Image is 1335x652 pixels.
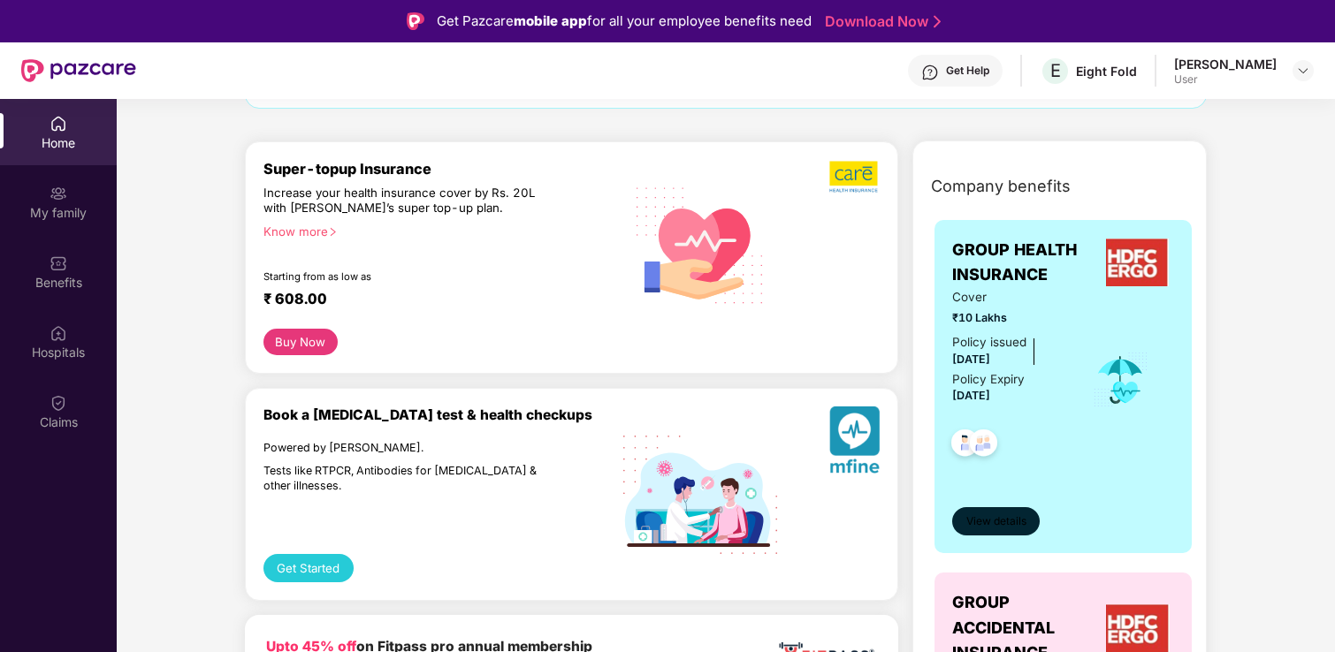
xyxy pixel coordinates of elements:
[263,554,354,582] button: Get Started
[952,353,990,366] span: [DATE]
[931,174,1071,199] span: Company benefits
[1106,239,1170,286] img: insurerLogo
[263,406,623,423] div: Book a [MEDICAL_DATA] test & health checkups
[952,309,1068,327] span: ₹10 Lakhs
[623,436,777,554] img: svg+xml;base64,PHN2ZyB4bWxucz0iaHR0cDovL3d3dy53My5vcmcvMjAwMC9zdmciIHdpZHRoPSIxOTIiIGhlaWdodD0iMT...
[263,160,623,178] div: Super-topup Insurance
[952,333,1026,352] div: Policy issued
[50,254,67,272] img: svg+xml;base64,PHN2ZyBpZD0iQmVuZWZpdHMiIHhtbG5zPSJodHRwOi8vd3d3LnczLm9yZy8yMDAwL3N2ZyIgd2lkdGg9Ij...
[825,12,935,31] a: Download Now
[50,394,67,412] img: svg+xml;base64,PHN2ZyBpZD0iQ2xhaW0iIHhtbG5zPSJodHRwOi8vd3d3LnczLm9yZy8yMDAwL3N2ZyIgd2lkdGg9IjIwIi...
[263,329,338,355] button: Buy Now
[952,370,1025,389] div: Policy Expiry
[263,224,613,237] div: Know more
[934,12,941,31] img: Stroke
[50,115,67,133] img: svg+xml;base64,PHN2ZyBpZD0iSG9tZSIgeG1sbnM9Imh0dHA6Ly93d3cudzMub3JnLzIwMDAvc3ZnIiB3aWR0aD0iMjAiIG...
[263,186,546,216] div: Increase your health insurance cover by Rs. 20L with [PERSON_NAME]’s super top-up plan.
[952,238,1101,288] span: GROUP HEALTH INSURANCE
[328,227,338,237] span: right
[1174,56,1277,72] div: [PERSON_NAME]
[1106,604,1170,652] img: insurerLogo
[50,185,67,202] img: svg+xml;base64,PHN2ZyB3aWR0aD0iMjAiIGhlaWdodD0iMjAiIHZpZXdCb3g9IjAgMCAyMCAyMCIgZmlsbD0ibm9uZSIgeG...
[829,406,880,480] img: svg+xml;base64,PHN2ZyB4bWxucz0iaHR0cDovL3d3dy53My5vcmcvMjAwMC9zdmciIHhtbG5zOnhsaW5rPSJodHRwOi8vd3...
[1092,351,1149,409] img: icon
[263,290,606,311] div: ₹ 608.00
[263,464,546,493] div: Tests like RTPCR, Antibodies for [MEDICAL_DATA] & other illnesses.
[50,324,67,342] img: svg+xml;base64,PHN2ZyBpZD0iSG9zcGl0YWxzIiB4bWxucz0iaHR0cDovL3d3dy53My5vcmcvMjAwMC9zdmciIHdpZHRoPS...
[407,12,424,30] img: Logo
[966,513,1026,530] span: View details
[829,160,880,193] img: b5dec4f62d2307b9de63beb79f102df3.png
[1174,72,1277,87] div: User
[514,12,587,29] strong: mobile app
[962,424,1005,467] img: svg+xml;base64,PHN2ZyB4bWxucz0iaHR0cDovL3d3dy53My5vcmcvMjAwMC9zdmciIHdpZHRoPSI0OC45NDMiIGhlaWdodD...
[1050,60,1061,81] span: E
[1076,63,1137,80] div: Eight Fold
[263,441,546,456] div: Powered by [PERSON_NAME].
[921,64,939,81] img: svg+xml;base64,PHN2ZyBpZD0iSGVscC0zMngzMiIgeG1sbnM9Imh0dHA6Ly93d3cudzMub3JnLzIwMDAvc3ZnIiB3aWR0aD...
[623,166,777,322] img: svg+xml;base64,PHN2ZyB4bWxucz0iaHR0cDovL3d3dy53My5vcmcvMjAwMC9zdmciIHhtbG5zOnhsaW5rPSJodHRwOi8vd3...
[943,424,987,467] img: svg+xml;base64,PHN2ZyB4bWxucz0iaHR0cDovL3d3dy53My5vcmcvMjAwMC9zdmciIHdpZHRoPSI0OC45NDMiIGhlaWdodD...
[952,389,990,402] span: [DATE]
[21,59,136,82] img: New Pazcare Logo
[952,507,1040,535] button: View details
[263,270,548,283] div: Starting from as low as
[437,11,812,32] div: Get Pazcare for all your employee benefits need
[1296,64,1310,78] img: svg+xml;base64,PHN2ZyBpZD0iRHJvcGRvd24tMzJ4MzIiIHhtbG5zPSJodHRwOi8vd3d3LnczLm9yZy8yMDAwL3N2ZyIgd2...
[952,288,1068,307] span: Cover
[946,64,989,78] div: Get Help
